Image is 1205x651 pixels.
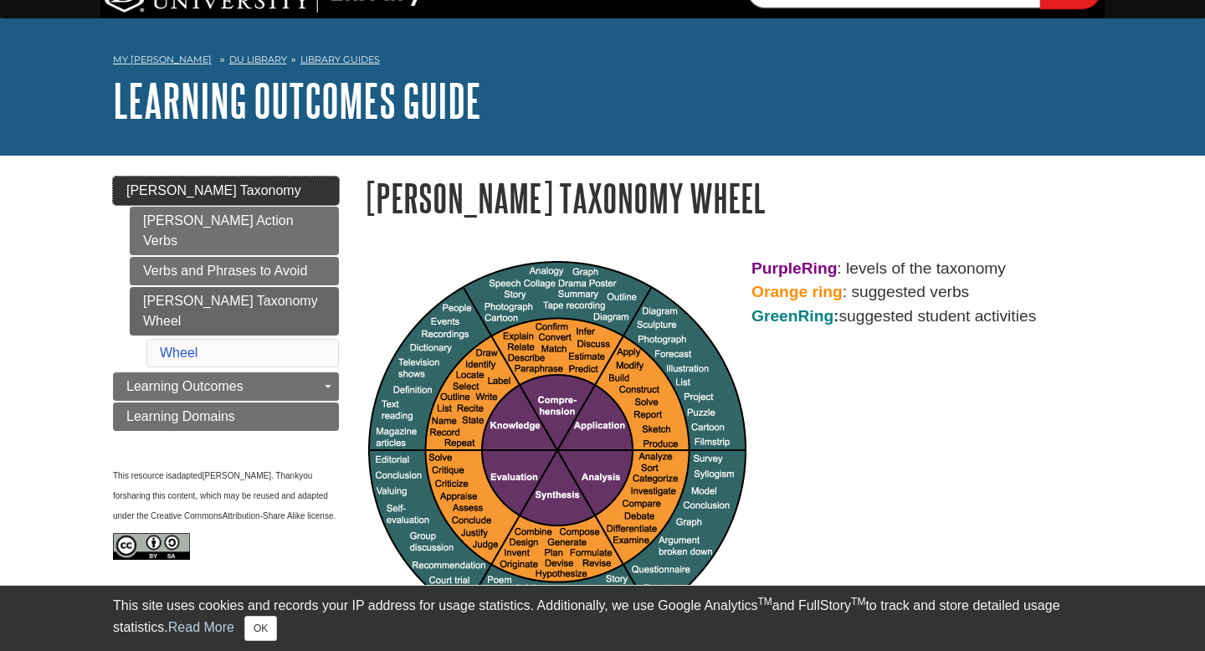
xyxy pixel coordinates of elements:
strong: Ring [802,259,838,277]
h1: [PERSON_NAME] Taxonomy Wheel [364,177,1092,219]
span: sharing this content, which may be reused and adapted under the Creative Commons . [113,491,336,520]
a: Library Guides [300,54,380,65]
a: DU Library [229,54,287,65]
span: Attribution-Share Alike license [223,511,334,520]
a: My [PERSON_NAME] [113,53,212,67]
a: Verbs and Phrases to Avoid [130,257,339,285]
a: [PERSON_NAME] Taxonomy Wheel [130,287,339,336]
a: Wheel [160,346,197,360]
a: [PERSON_NAME] Taxonomy [113,177,339,205]
span: you for [113,471,315,500]
span: Ring [797,307,833,325]
a: Learning Outcomes Guide [113,74,481,126]
strong: : [751,307,839,325]
strong: Purple [751,259,802,277]
strong: Orange ring [751,283,843,300]
sup: TM [757,596,772,607]
nav: breadcrumb [113,49,1092,75]
sup: TM [851,596,865,607]
span: [PERSON_NAME]. Thank [203,471,299,480]
span: [PERSON_NAME] Taxonomy [126,183,301,197]
a: Read More [168,620,234,634]
button: Close [244,616,277,641]
div: Guide Page Menu [113,177,339,586]
span: Green [751,307,797,325]
a: [PERSON_NAME] Action Verbs [130,207,339,255]
span: adapted [172,471,203,480]
p: : levels of the taxonomy : suggested verbs suggested student activities [364,257,1092,329]
span: This resource is [113,471,172,480]
a: Learning Outcomes [113,372,339,401]
div: This site uses cookies and records your IP address for usage statistics. Additionally, we use Goo... [113,596,1092,641]
span: Learning Outcomes [126,379,244,393]
a: Learning Domains [113,402,339,431]
span: Learning Domains [126,409,235,423]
